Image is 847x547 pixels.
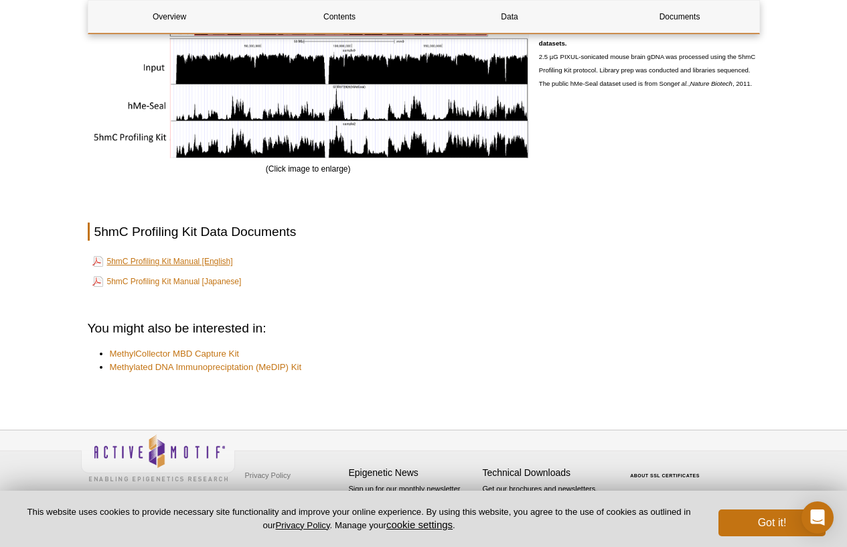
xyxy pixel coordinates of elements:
h4: Epigenetic News [349,467,476,479]
a: Privacy Policy [242,465,294,485]
img: Active Motif, [81,430,235,485]
a: ABOUT SSL CERTIFICATES [630,473,700,478]
h2: 5hmC Profiling Kit Data Documents [88,223,760,241]
strong: Figure 3: Sequencing data shows good correlation with published datasets. [539,26,741,47]
a: 5hmC Profiling Kit Manual [English] [92,253,233,269]
p: Get our brochures and newsletters, or request them by mail. [483,483,610,518]
a: Contents [258,1,421,33]
a: Data [429,1,591,33]
button: cookie settings [386,519,453,530]
p: Sign up for our monthly newsletter highlighting recent publications in the field of epigenetics. [349,483,476,529]
h2: You might also be interested in: [88,319,760,337]
p: This website uses cookies to provide necessary site functionality and improve your online experie... [21,506,696,532]
a: Methylated DNA Immunopreciptation (MeDIP) Kit [110,361,302,374]
em: Nature Biotech [690,80,732,87]
div: Open Intercom Messenger [801,501,834,534]
a: Terms & Conditions [242,485,312,505]
a: Documents [599,1,761,33]
em: et al. [674,80,688,87]
a: MethylCollector MBD Capture Kit [110,347,239,361]
a: Privacy Policy [275,520,329,530]
h4: Technical Downloads [483,467,610,479]
a: 5hmC Profiling Kit Manual [Japanese] [92,273,242,290]
table: Click to Verify - This site chose Symantec SSL for secure e-commerce and confidential communicati... [617,454,717,483]
div: (Click image to enlarge) [88,23,529,176]
button: Got it! [718,509,826,536]
p: 2.5 µG PIXUL-sonicated mouse brain gDNA was processed using the 5hmC Profiling Kit protocol. Libr... [539,23,760,90]
img: Sequencing data shows good correlation between published datasets. [88,27,529,159]
a: Overview [88,1,251,33]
